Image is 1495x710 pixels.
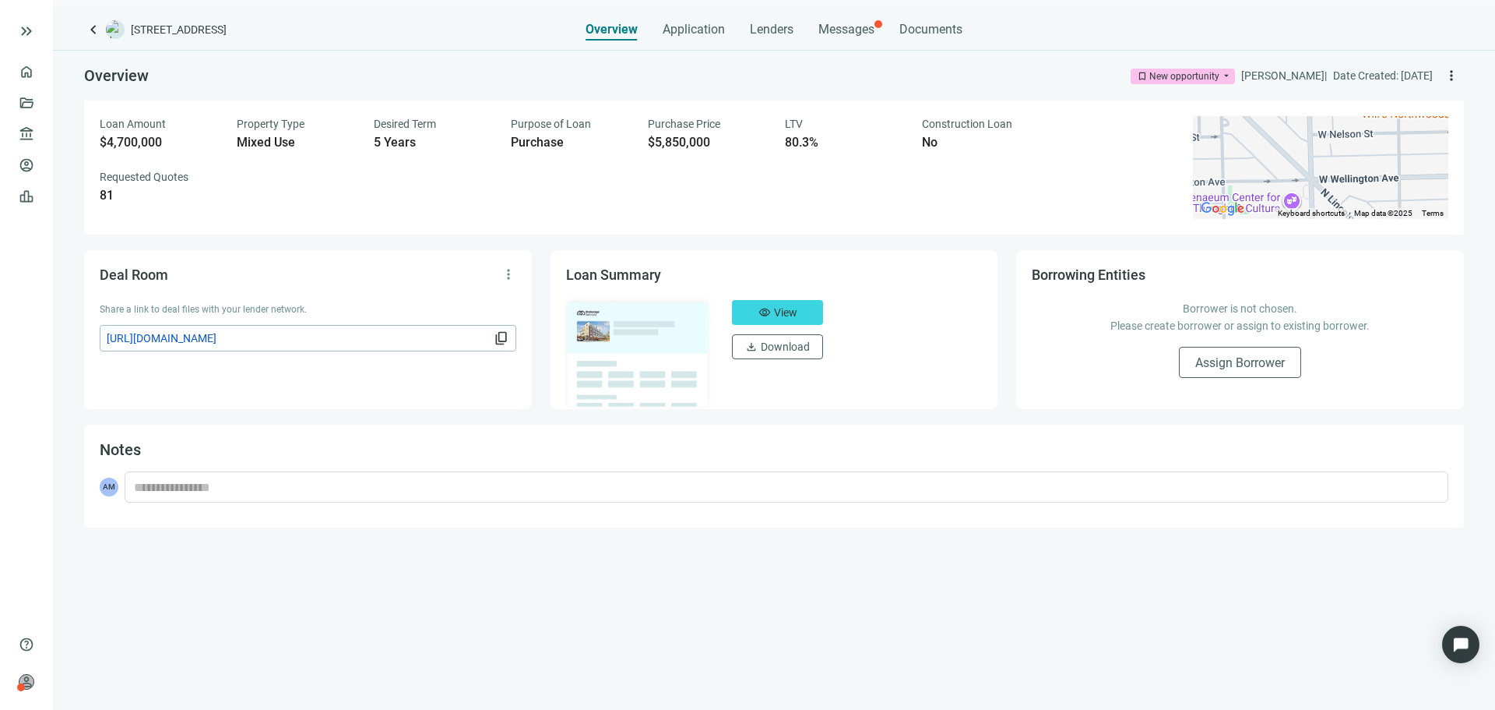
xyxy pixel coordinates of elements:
span: Documents [899,22,962,37]
span: Map data ©2025 [1354,209,1412,217]
span: LTV [785,118,803,130]
span: Share a link to deal files with your lender network. [100,304,307,315]
img: Google [1197,199,1248,219]
span: account_balance [19,126,30,142]
div: 80.3% [785,135,903,150]
a: Open this area in Google Maps (opens a new window) [1197,199,1248,219]
span: person [19,674,34,690]
div: No [922,135,1040,150]
div: [PERSON_NAME] | [1241,67,1327,84]
span: Purchase Price [648,118,720,130]
span: content_copy [494,330,509,346]
button: keyboard_double_arrow_right [17,22,36,41]
span: Deal Room [100,267,168,283]
button: more_vert [496,262,521,287]
span: Loan Summary [566,267,661,283]
img: dealOverviewImg [561,295,714,411]
span: download [745,341,758,353]
span: Notes [100,440,141,459]
span: Messages [818,22,874,37]
span: Download [761,341,810,353]
div: 81 [100,188,218,203]
button: more_vert [1439,63,1464,88]
p: Borrower is not chosen. [1047,300,1433,317]
span: help [19,637,34,652]
span: Application [663,22,725,37]
span: Assign Borrower [1195,355,1285,370]
button: visibilityView [732,300,823,325]
span: Borrowing Entities [1032,267,1145,283]
span: Property Type [237,118,304,130]
div: $4,700,000 [100,135,218,150]
div: 5 Years [374,135,492,150]
div: Purchase [511,135,629,150]
span: more_vert [1444,68,1459,83]
span: bookmark [1137,71,1148,82]
span: Overview [84,66,149,85]
span: visibility [758,306,771,319]
a: Terms (opens in new tab) [1422,209,1444,217]
span: AM [100,478,118,496]
span: View [774,306,797,319]
div: $5,850,000 [648,135,766,150]
span: Loan Amount [100,118,166,130]
p: Please create borrower or assign to existing borrower. [1047,317,1433,334]
div: New opportunity [1149,69,1219,84]
div: Open Intercom Messenger [1442,626,1479,663]
span: [URL][DOMAIN_NAME] [107,330,491,347]
span: Purpose of Loan [511,118,591,130]
span: Desired Term [374,118,436,130]
a: keyboard_arrow_left [84,20,103,39]
button: Assign Borrower [1179,347,1301,378]
img: deal-logo [106,20,125,39]
button: downloadDownload [732,334,823,359]
div: Date Created: [DATE] [1333,67,1433,84]
button: Keyboard shortcuts [1278,208,1345,219]
span: [STREET_ADDRESS] [131,22,227,37]
span: Lenders [750,22,793,37]
span: Construction Loan [922,118,1012,130]
span: more_vert [501,267,516,282]
div: Mixed Use [237,135,355,150]
span: Overview [586,22,638,37]
span: Requested Quotes [100,171,188,183]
